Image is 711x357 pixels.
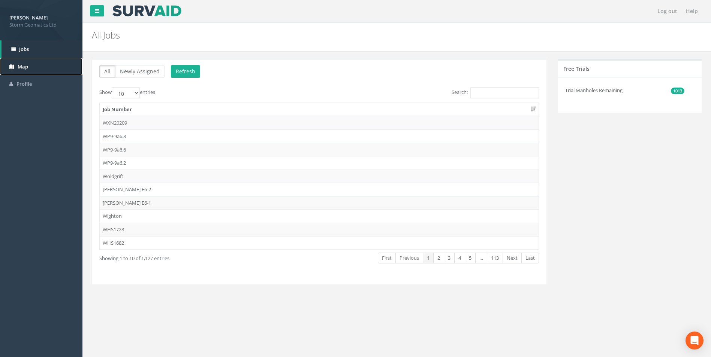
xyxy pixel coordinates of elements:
button: Refresh [171,65,200,78]
span: Map [18,63,28,70]
a: Last [521,253,539,263]
span: 1013 [671,88,684,94]
td: WP9-9a6.2 [100,156,539,170]
div: Open Intercom Messenger [686,332,704,350]
td: WXN20209 [100,116,539,129]
td: [PERSON_NAME] E6-1 [100,196,539,210]
td: Woldgrift [100,170,539,183]
span: Storm Geomatics Ltd [9,21,73,28]
strong: [PERSON_NAME] [9,14,48,21]
a: 5 [465,253,476,263]
span: Profile [16,80,32,87]
td: WHS1682 [100,236,539,250]
th: Job Number: activate to sort column ascending [100,103,539,116]
a: Jobs [1,40,82,58]
button: Newly Assigned [115,65,165,78]
a: … [475,253,487,263]
td: WP9-9a6.6 [100,143,539,156]
select: Showentries [112,87,140,98]
span: Jobs [19,46,29,52]
a: First [378,253,396,263]
label: Search: [452,87,539,98]
a: [PERSON_NAME] Storm Geomatics Ltd [9,12,73,28]
a: Next [503,253,522,263]
input: Search: [470,87,539,98]
a: 4 [454,253,465,263]
td: [PERSON_NAME] E6-2 [100,183,539,196]
button: All [99,65,115,78]
a: 3 [444,253,455,263]
td: WP9-9a6.8 [100,129,539,143]
a: 2 [433,253,444,263]
h5: Free Trials [563,66,590,71]
td: Wighton [100,209,539,223]
a: 113 [487,253,503,263]
a: 1 [423,253,434,263]
h2: All Jobs [92,30,598,40]
td: WHS1728 [100,223,539,236]
label: Show entries [99,87,155,98]
a: Previous [395,253,423,263]
div: Showing 1 to 10 of 1,127 entries [99,252,276,262]
li: Trial Manholes Remaining [565,83,684,98]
